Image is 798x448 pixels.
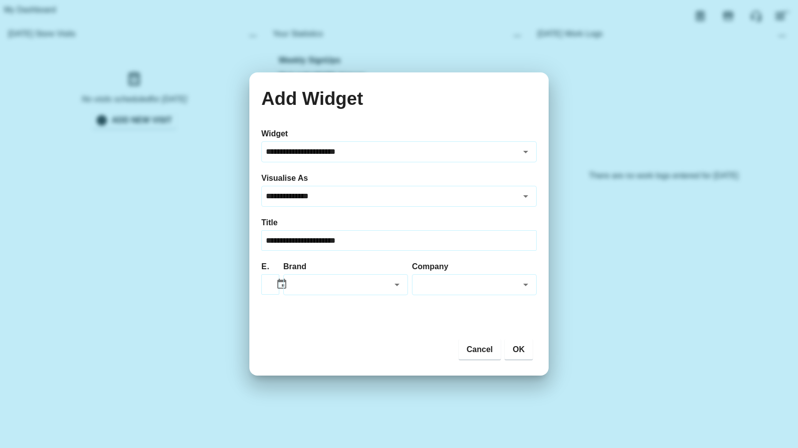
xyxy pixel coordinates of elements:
[390,278,404,292] button: Open
[261,255,279,295] div: Last date of the reporting range (will be converted internally to YYYYMM).
[519,145,533,159] button: Open
[261,261,269,272] label: End Date
[283,255,408,295] div: Optional brand filter (single brand or ALL).
[505,339,533,360] button: OK
[261,128,537,139] label: Widget
[261,217,537,228] label: Title
[412,255,537,295] div: Optional employer filter (single employer or ALL).
[459,339,501,360] button: Cancel
[272,274,292,294] button: Choose date, selected date is 9 Sep 2025
[261,172,537,184] label: Visualise As
[519,189,533,203] button: Open
[261,84,537,122] h2: Add Widget
[519,278,533,292] button: Open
